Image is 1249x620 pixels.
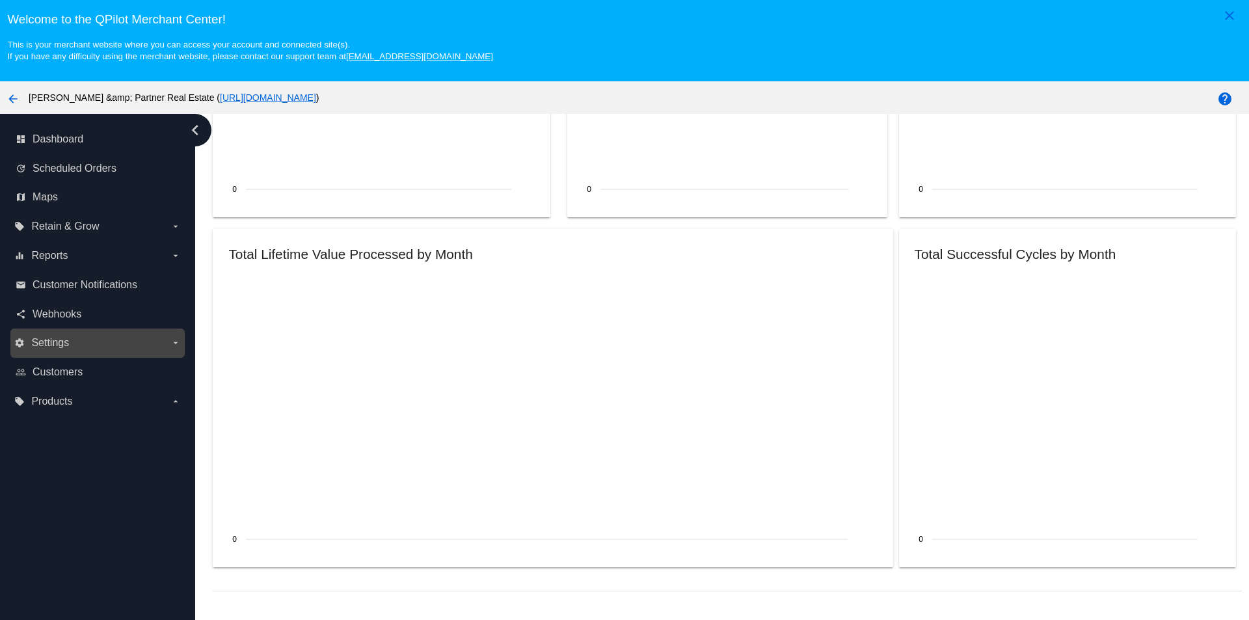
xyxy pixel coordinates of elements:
[16,129,181,150] a: dashboard Dashboard
[919,185,923,194] text: 0
[170,338,181,348] i: arrow_drop_down
[7,12,1241,27] h3: Welcome to the QPilot Merchant Center!
[33,163,116,174] span: Scheduled Orders
[33,133,83,145] span: Dashboard
[14,250,25,261] i: equalizer
[228,247,472,262] h2: Total Lifetime Value Processed by Month
[170,396,181,407] i: arrow_drop_down
[915,247,1116,262] h2: Total Successful Cycles by Month
[16,367,26,377] i: people_outline
[220,92,316,103] a: [URL][DOMAIN_NAME]
[14,396,25,407] i: local_offer
[16,192,26,202] i: map
[16,275,181,295] a: email Customer Notifications
[16,187,181,208] a: map Maps
[14,338,25,348] i: settings
[170,221,181,232] i: arrow_drop_down
[16,304,181,325] a: share Webhooks
[31,396,72,407] span: Products
[33,308,81,320] span: Webhooks
[346,51,493,61] a: [EMAIL_ADDRESS][DOMAIN_NAME]
[233,185,237,194] text: 0
[31,250,68,262] span: Reports
[170,250,181,261] i: arrow_drop_down
[16,309,26,319] i: share
[919,535,923,544] text: 0
[185,120,206,141] i: chevron_left
[33,366,83,378] span: Customers
[16,362,181,383] a: people_outline Customers
[33,279,137,291] span: Customer Notifications
[7,40,492,61] small: This is your merchant website where you can access your account and connected site(s). If you hav...
[14,221,25,232] i: local_offer
[31,221,99,232] span: Retain & Grow
[16,163,26,174] i: update
[16,158,181,179] a: update Scheduled Orders
[29,92,319,103] span: [PERSON_NAME] &amp; Partner Real Estate ( )
[1217,91,1233,107] mat-icon: help
[16,280,26,290] i: email
[31,337,69,349] span: Settings
[33,191,58,203] span: Maps
[16,134,26,144] i: dashboard
[587,185,591,194] text: 0
[1222,8,1237,23] mat-icon: close
[5,91,21,107] mat-icon: arrow_back
[233,535,237,544] text: 0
